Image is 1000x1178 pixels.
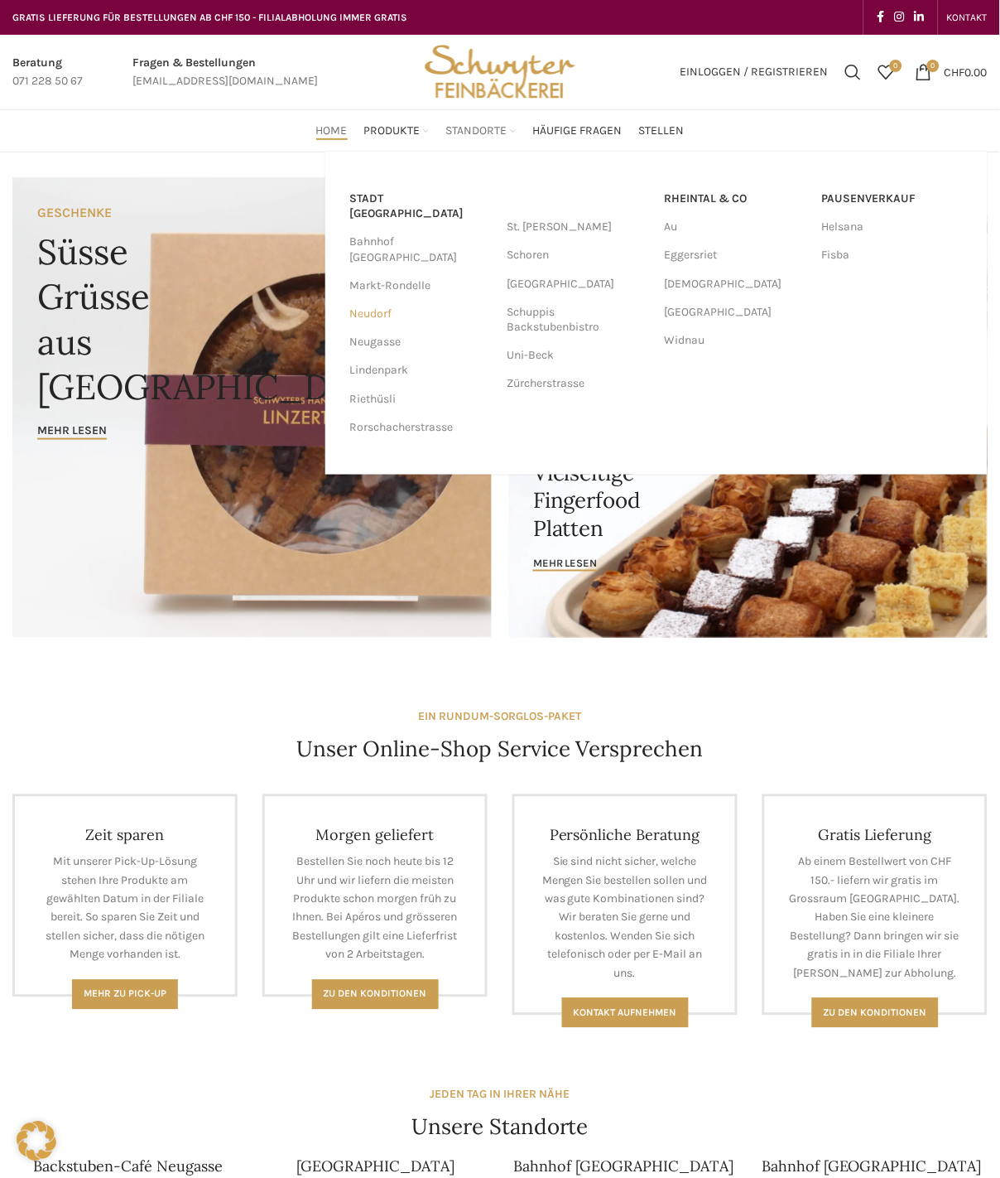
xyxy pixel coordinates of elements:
[665,241,805,269] a: Eggersriet
[12,54,83,91] a: Infobox link
[350,300,491,328] a: Neudorf
[12,12,407,23] span: GRATIS LIEFERUNG FÜR BESTELLUNGEN AB CHF 150 - FILIALABHOLUNG IMMER GRATIS
[514,1157,734,1176] a: Bahnhof [GEOGRAPHIC_DATA]
[822,241,963,269] a: Fisba
[132,54,318,91] a: Infobox link
[12,177,492,638] a: Banner link
[574,1007,677,1019] span: Kontakt aufnehmen
[290,826,460,845] h4: Morgen geliefert
[350,272,491,300] a: Markt-Rondelle
[364,123,421,139] span: Produkte
[665,213,805,241] a: Au
[890,6,910,29] a: Instagram social link
[665,326,805,355] a: Widnau
[947,1,988,34] a: KONTAKT
[824,1007,927,1019] span: Zu den konditionen
[316,114,348,147] a: Home
[350,328,491,356] a: Neugasse
[870,56,903,89] div: Meine Wunschliste
[296,735,704,765] h4: Unser Online-Shop Service Versprechen
[507,298,648,341] a: Schuppis Backstubenbistro
[762,1157,982,1176] a: Bahnhof [GEOGRAPHIC_DATA]
[507,369,648,398] a: Zürcherstrasse
[507,270,648,298] a: [GEOGRAPHIC_DATA]
[907,56,996,89] a: 0 CHF0.00
[639,114,685,147] a: Stellen
[665,185,805,213] a: RHEINTAL & CO
[350,385,491,413] a: Riethüsli
[4,114,996,147] div: Main navigation
[822,185,963,213] a: Pausenverkauf
[446,123,507,139] span: Standorte
[446,114,517,147] a: Standorte
[873,6,890,29] a: Facebook social link
[910,6,930,29] a: Linkedin social link
[870,56,903,89] a: 0
[837,56,870,89] a: Suchen
[822,213,963,241] a: Helsana
[665,298,805,326] a: [GEOGRAPHIC_DATA]
[562,998,689,1028] a: Kontakt aufnehmen
[945,65,965,79] span: CHF
[639,123,685,139] span: Stellen
[312,980,439,1010] a: Zu den Konditionen
[540,853,710,983] p: Sie sind nicht sicher, welche Mengen Sie bestellen sollen und was gute Kombinationen sind? Wir be...
[290,853,460,964] p: Bestellen Sie noch heute bis 12 Uhr und wir liefern die meisten Produkte schon morgen früh zu Ihn...
[939,1,996,34] div: Secondary navigation
[533,114,623,147] a: Häufige Fragen
[508,407,988,638] a: Banner link
[40,826,210,845] h4: Zeit sparen
[84,988,166,1000] span: Mehr zu Pick-Up
[419,35,581,109] img: Bäckerei Schwyter
[350,185,491,228] a: Stadt [GEOGRAPHIC_DATA]
[507,241,648,269] a: Schoren
[507,341,648,369] a: Uni-Beck
[927,60,940,72] span: 0
[890,60,902,72] span: 0
[680,66,829,78] span: Einloggen / Registrieren
[419,64,581,78] a: Site logo
[672,56,837,89] a: Einloggen / Registrieren
[350,413,491,442] a: Rorschacherstrasse
[507,213,648,241] a: St. [PERSON_NAME]
[812,998,939,1028] a: Zu den konditionen
[945,65,988,79] bdi: 0.00
[297,1157,455,1176] a: [GEOGRAPHIC_DATA]
[316,123,348,139] span: Home
[419,710,582,724] strong: EIN RUNDUM-SORGLOS-PAKET
[665,270,805,298] a: [DEMOGRAPHIC_DATA]
[364,114,430,147] a: Produkte
[324,988,427,1000] span: Zu den Konditionen
[411,1113,589,1142] h4: Unsere Standorte
[40,853,210,964] p: Mit unserer Pick-Up-Lösung stehen Ihre Produkte am gewählten Datum in der Filiale bereit. So spar...
[790,826,960,845] h4: Gratis Lieferung
[350,356,491,384] a: Lindenpark
[72,980,178,1010] a: Mehr zu Pick-Up
[533,123,623,139] span: Häufige Fragen
[350,228,491,271] a: Bahnhof [GEOGRAPHIC_DATA]
[540,826,710,845] h4: Persönliche Beratung
[33,1157,223,1176] a: Backstuben-Café Neugasse
[430,1086,570,1104] div: JEDEN TAG IN IHRER NÄHE
[947,12,988,23] span: KONTAKT
[790,853,960,983] p: Ab einem Bestellwert von CHF 150.- liefern wir gratis im Grossraum [GEOGRAPHIC_DATA]. Haben Sie e...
